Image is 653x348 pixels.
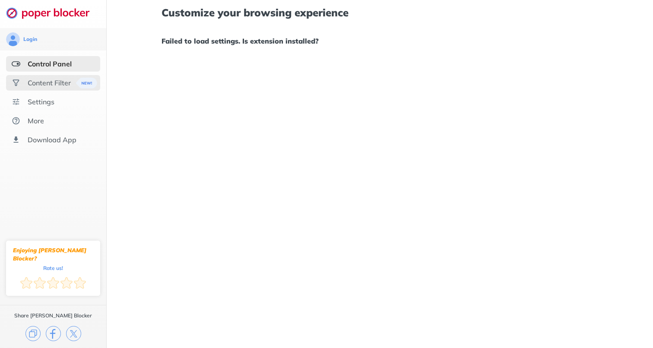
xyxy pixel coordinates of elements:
img: menuBanner.svg [76,78,97,88]
img: features-selected.svg [12,60,20,68]
div: Download App [28,135,76,144]
h1: Failed to load settings. Is extension installed? [162,35,599,47]
div: Enjoying [PERSON_NAME] Blocker? [13,246,93,263]
img: download-app.svg [12,135,20,144]
img: about.svg [12,116,20,125]
img: social.svg [12,78,20,87]
img: settings.svg [12,97,20,106]
img: x.svg [66,326,81,341]
h1: Customize your browsing experience [162,7,599,18]
div: Login [23,36,37,43]
div: Settings [28,97,54,106]
img: avatar.svg [6,32,20,46]
div: More [28,116,44,125]
div: Share [PERSON_NAME] Blocker [14,312,92,319]
img: facebook.svg [46,326,61,341]
img: copy.svg [25,326,41,341]
img: logo-webpage.svg [6,7,99,19]
div: Rate us! [43,266,63,270]
div: Control Panel [28,60,72,68]
div: Content Filter [28,78,71,87]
